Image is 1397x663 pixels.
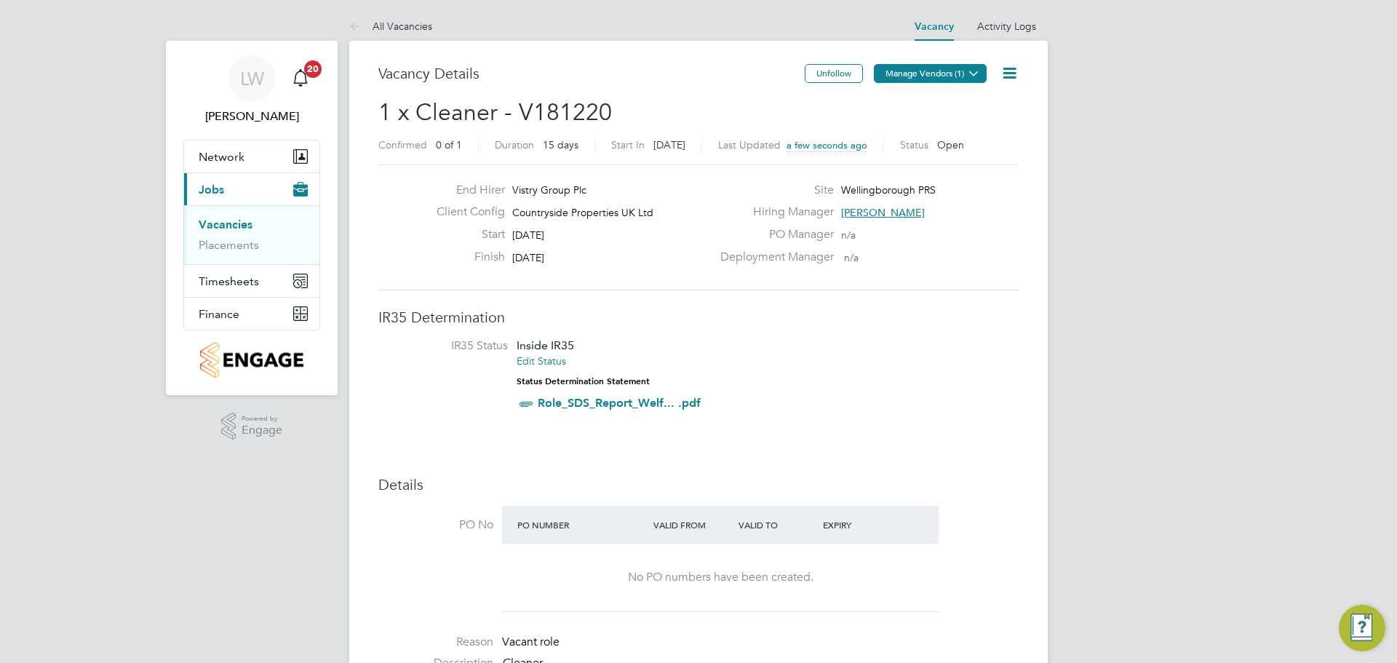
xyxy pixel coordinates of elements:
button: Manage Vendors (1) [874,64,987,83]
span: Network [199,150,244,164]
a: Go to home page [183,342,320,378]
nav: Main navigation [166,41,338,395]
label: Client Config [425,205,505,220]
button: Jobs [184,173,319,205]
span: Jobs [199,183,224,196]
span: n/a [844,251,859,264]
label: Hiring Manager [712,205,834,220]
img: countryside-properties-logo-retina.png [200,342,303,378]
span: Louis Woodcock [183,108,320,125]
button: Network [184,140,319,172]
label: IR35 Status [393,338,508,354]
span: Powered by [242,413,282,425]
span: a few seconds ago [787,139,867,151]
label: Start In [611,138,645,151]
span: [PERSON_NAME] [841,206,925,219]
span: Countryside Properties UK Ltd [512,206,653,219]
h3: Vacancy Details [378,64,805,83]
a: Role_SDS_Report_Welf... .pdf [538,396,701,410]
button: Finance [184,298,319,330]
span: Engage [242,424,282,437]
span: 15 days [543,138,578,151]
label: Reason [378,635,493,650]
label: End Hirer [425,183,505,198]
label: Confirmed [378,138,427,151]
label: Status [900,138,928,151]
div: PO Number [514,512,650,538]
span: Finance [199,307,239,321]
span: 0 of 1 [436,138,462,151]
a: Edit Status [517,354,566,368]
button: Timesheets [184,265,319,297]
span: 20 [304,60,322,78]
span: Vacant role [502,635,560,649]
span: [DATE] [512,229,544,242]
a: 20 [286,55,315,102]
label: Deployment Manager [712,250,834,265]
span: Timesheets [199,274,259,288]
span: n/a [841,229,856,242]
span: 1 x Cleaner - V181220 [378,98,612,127]
span: Wellingborough PRS [841,183,936,196]
label: Start [425,227,505,242]
div: Jobs [184,205,319,264]
a: Placements [199,238,259,252]
div: No PO numbers have been created. [517,570,924,585]
label: PO No [378,517,493,533]
span: LW [240,69,264,88]
label: Finish [425,250,505,265]
a: All Vacancies [349,20,432,33]
label: Duration [495,138,534,151]
a: LW[PERSON_NAME] [183,55,320,125]
span: [DATE] [512,251,544,264]
button: Unfollow [805,64,863,83]
h3: IR35 Determination [378,308,1019,327]
a: Activity Logs [977,20,1036,33]
div: Valid To [735,512,820,538]
span: Inside IR35 [517,338,574,352]
h3: Details [378,475,1019,494]
a: Vacancies [199,218,252,231]
button: Engage Resource Center [1339,605,1385,651]
a: Vacancy [915,20,954,33]
label: Last Updated [718,138,781,151]
span: Vistry Group Plc [512,183,586,196]
label: PO Manager [712,227,834,242]
label: Site [712,183,834,198]
span: Open [937,138,964,151]
span: [DATE] [653,138,685,151]
div: Valid From [650,512,735,538]
div: Expiry [819,512,904,538]
strong: Status Determination Statement [517,376,650,386]
a: Powered byEngage [221,413,283,440]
